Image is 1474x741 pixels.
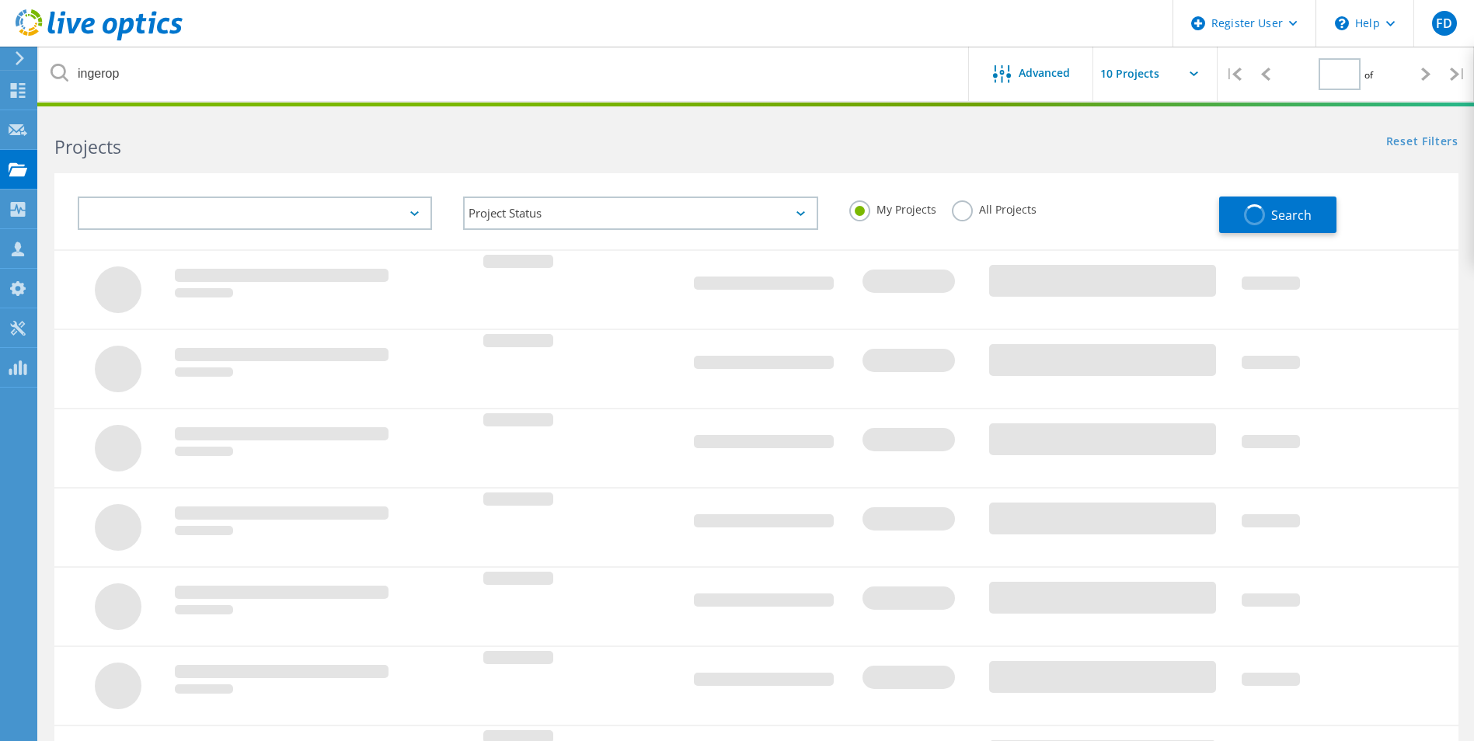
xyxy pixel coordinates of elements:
[39,47,970,101] input: Search projects by name, owner, ID, company, etc
[952,200,1037,215] label: All Projects
[54,134,121,159] b: Projects
[1019,68,1070,78] span: Advanced
[1271,207,1312,224] span: Search
[1218,47,1249,102] div: |
[16,33,183,43] a: Live Optics Dashboard
[1335,16,1349,30] svg: \n
[1386,136,1458,149] a: Reset Filters
[1219,197,1336,233] button: Search
[1364,68,1373,82] span: of
[463,197,817,230] div: Project Status
[1436,17,1452,30] span: FD
[849,200,936,215] label: My Projects
[1442,47,1474,102] div: |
